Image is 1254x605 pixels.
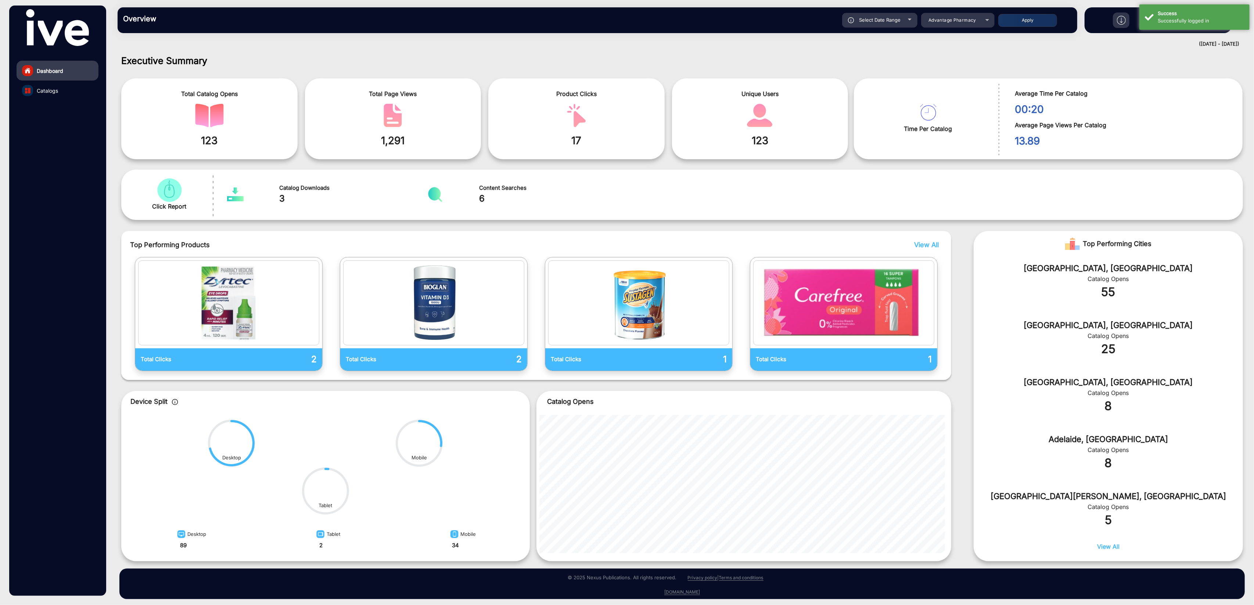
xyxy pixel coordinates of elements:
[434,353,522,366] p: 2
[1015,133,1232,149] span: 13.89
[310,89,476,98] span: Total Page Views
[310,133,476,148] span: 1,291
[141,355,229,364] p: Total Clicks
[985,502,1232,511] div: Catalog Opens
[130,398,168,405] span: Device Split
[985,445,1232,454] div: Catalog Opens
[639,353,726,366] p: 1
[550,263,727,343] img: catalog
[756,355,844,364] p: Total Clicks
[985,283,1232,301] div: 55
[1083,236,1151,251] span: Top Performing Cities
[279,192,427,205] span: 3
[494,89,659,98] span: Product Clicks
[755,263,932,343] img: catalog
[1117,16,1126,25] img: h2download.svg
[1065,236,1080,251] img: Rank image
[155,178,184,202] img: catalog
[848,17,854,23] img: icon
[912,240,937,250] button: View All
[678,133,843,148] span: 123
[1158,10,1244,17] div: Success
[1158,17,1244,25] div: Successfully logged in
[998,14,1057,27] button: Apply
[985,433,1232,445] div: Adelaide, [GEOGRAPHIC_DATA]
[985,376,1232,388] div: [GEOGRAPHIC_DATA], [GEOGRAPHIC_DATA]
[127,89,292,98] span: Total Catalog Opens
[985,319,1232,331] div: [GEOGRAPHIC_DATA], [GEOGRAPHIC_DATA]
[568,574,677,580] small: © 2025 Nexus Publications. All rights reserved.
[121,55,1243,66] h1: Executive Summary
[914,241,939,249] span: View All
[1015,121,1232,129] span: Average Page Views Per Catalog
[229,353,317,366] p: 2
[279,184,427,192] span: Catalog Downloads
[319,542,323,549] strong: 2
[1015,89,1232,98] span: Average Time Per Catalog
[985,340,1232,358] div: 25
[1097,542,1120,558] button: View All
[346,355,434,364] p: Total Clicks
[985,388,1232,397] div: Catalog Opens
[127,133,292,148] span: 123
[985,511,1232,529] div: 5
[17,81,98,100] a: Catalogs
[985,274,1232,283] div: Catalog Opens
[319,502,332,509] div: Tablet
[985,262,1232,274] div: [GEOGRAPHIC_DATA], [GEOGRAPHIC_DATA]
[745,104,774,127] img: catalog
[985,490,1232,502] div: [GEOGRAPHIC_DATA][PERSON_NAME], [GEOGRAPHIC_DATA]
[688,575,718,581] a: Privacy policy
[985,454,1232,472] div: 8
[985,331,1232,340] div: Catalog Opens
[412,454,427,462] div: Mobile
[26,9,89,46] img: vmg-logo
[928,17,976,23] span: Advantage Pharmacy
[37,87,58,95] span: Catalogs
[378,104,407,127] img: catalog
[195,104,224,127] img: catalog
[180,542,187,549] strong: 89
[37,67,63,75] span: Dashboard
[678,89,843,98] span: Unique Users
[551,355,639,364] p: Total Clicks
[985,397,1232,415] div: 8
[479,184,627,192] span: Content Searches
[172,399,178,405] img: icon
[25,88,30,93] img: catalog
[719,575,763,581] a: Terms and conditions
[448,530,460,541] img: image
[1097,543,1120,550] span: View All
[494,133,659,148] span: 17
[345,263,522,343] img: catalog
[17,61,98,81] a: Dashboard
[314,528,340,541] div: Tablet
[110,40,1239,48] div: ([DATE] - [DATE])
[152,202,186,211] span: Click Report
[1015,102,1232,117] span: 00:20
[222,454,241,462] div: Desktop
[562,104,591,127] img: catalog
[547,396,941,406] p: Catalog Opens
[24,67,31,74] img: home
[718,575,719,580] a: |
[859,17,901,23] span: Select Date Range
[844,353,931,366] p: 1
[227,187,244,202] img: catalog
[427,187,443,202] img: catalog
[123,14,226,23] h3: Overview
[314,530,327,541] img: image
[130,240,754,250] span: Top Performing Products
[479,192,627,205] span: 6
[140,263,317,343] img: catalog
[175,528,206,541] div: Desktop
[920,104,937,121] img: catalog
[448,528,476,541] div: Mobile
[452,542,459,549] strong: 34
[175,530,187,541] img: image
[664,589,700,595] a: [DOMAIN_NAME]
